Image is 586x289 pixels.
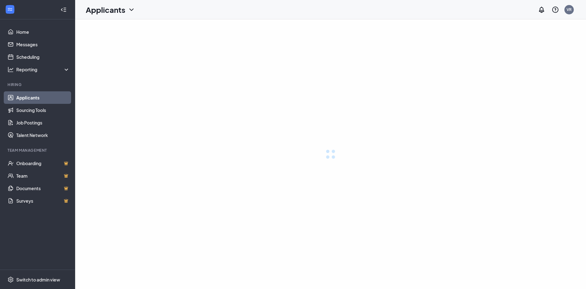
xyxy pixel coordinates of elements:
svg: Settings [8,276,14,283]
h1: Applicants [86,4,125,15]
a: DocumentsCrown [16,182,70,195]
a: OnboardingCrown [16,157,70,170]
div: Team Management [8,148,69,153]
svg: Analysis [8,66,14,73]
a: SurveysCrown [16,195,70,207]
svg: ChevronDown [128,6,135,13]
svg: WorkstreamLogo [7,6,13,13]
a: Applicants [16,91,70,104]
div: Switch to admin view [16,276,60,283]
a: TeamCrown [16,170,70,182]
a: Home [16,26,70,38]
div: VR [567,7,572,12]
a: Talent Network [16,129,70,141]
a: Messages [16,38,70,51]
a: Job Postings [16,116,70,129]
a: Scheduling [16,51,70,63]
svg: Collapse [60,7,67,13]
div: Hiring [8,82,69,87]
div: Reporting [16,66,70,73]
svg: QuestionInfo [552,6,559,13]
a: Sourcing Tools [16,104,70,116]
svg: Notifications [538,6,545,13]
